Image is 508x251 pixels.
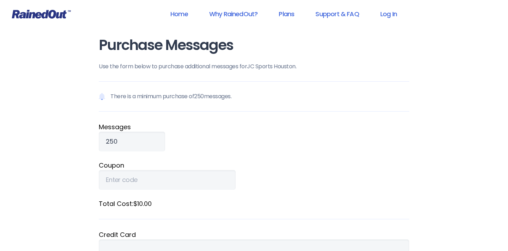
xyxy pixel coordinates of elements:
a: Why RainedOut? [200,6,267,22]
label: Total Cost: $10.00 [99,199,409,208]
a: Plans [270,6,303,22]
label: Message s [99,122,409,132]
label: Coupon [99,161,409,170]
a: Support & FAQ [306,6,368,22]
h1: Purchase Messages [99,37,409,53]
img: Notification icon [99,92,105,101]
input: Enter code [99,170,236,190]
p: Use the form below to purchase additional messages for JC Sports Houston . [99,62,409,71]
div: Credit Card [99,230,409,239]
a: Home [161,6,197,22]
a: Log In [371,6,406,22]
p: There is a minimum purchase of 250 messages. [99,81,409,112]
input: Qty [99,132,165,151]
